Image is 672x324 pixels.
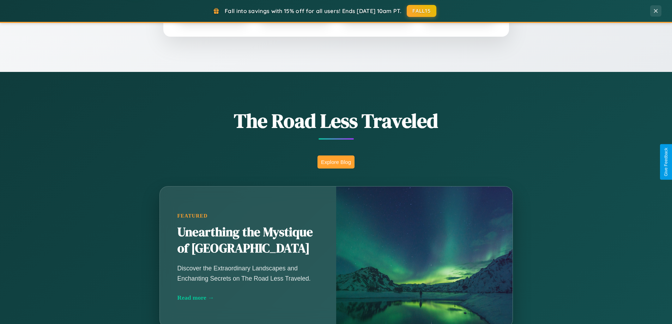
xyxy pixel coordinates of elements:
h2: Unearthing the Mystique of [GEOGRAPHIC_DATA] [177,224,319,257]
h1: The Road Less Traveled [125,107,548,134]
div: Read more → [177,294,319,301]
span: Fall into savings with 15% off for all users! Ends [DATE] 10am PT. [225,7,401,14]
div: Featured [177,213,319,219]
button: FALL15 [407,5,436,17]
button: Explore Blog [317,155,355,169]
div: Give Feedback [664,148,668,176]
p: Discover the Extraordinary Landscapes and Enchanting Secrets on The Road Less Traveled. [177,263,319,283]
